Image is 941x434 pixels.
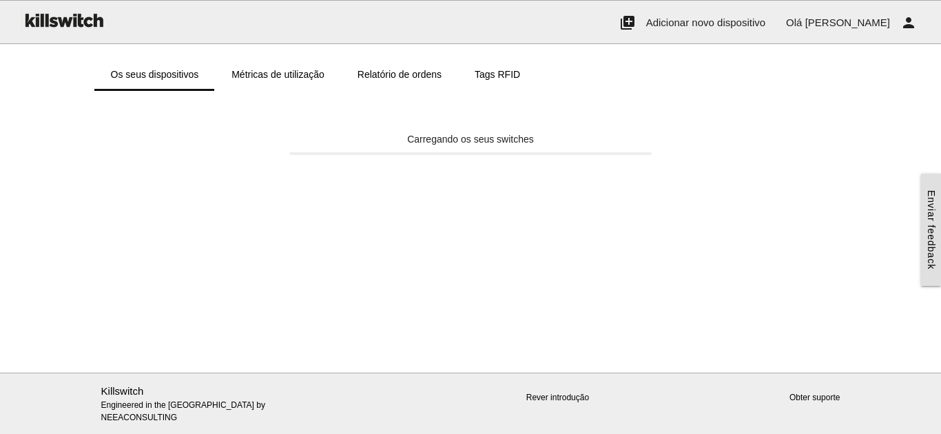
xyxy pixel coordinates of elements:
[805,17,890,28] span: [PERSON_NAME]
[921,174,941,286] a: Enviar feedback
[101,384,338,424] p: Engineered in the [GEOGRAPHIC_DATA] by NEEACONSULTING
[646,17,765,28] span: Adicionar novo dispositivo
[619,1,636,45] i: add_to_photos
[458,58,537,91] a: Tags RFID
[789,393,840,402] a: Obter suporte
[526,393,589,402] a: Rever introdução
[786,17,802,28] span: Olá
[341,58,458,91] a: Relatório de ordens
[215,58,341,91] a: Métricas de utilização
[21,1,106,39] img: ks-logo-black-160-b.png
[289,132,652,147] div: Carregando os seus switches
[900,1,917,45] i: person
[101,385,144,397] a: Killswitch
[94,58,216,91] a: Os seus dispositivos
